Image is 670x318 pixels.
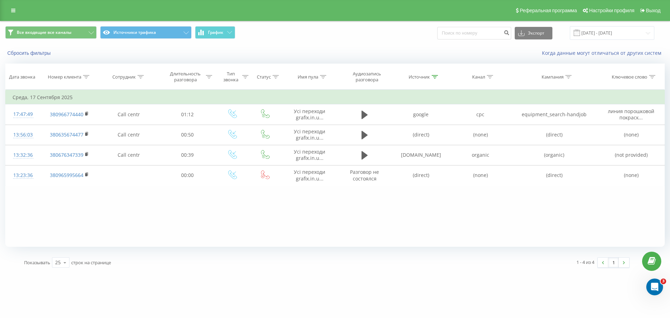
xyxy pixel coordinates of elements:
span: Усі переходи grafix.in.u... [294,148,325,161]
a: 380635674477 [50,131,83,138]
div: Аудиозапись разговора [344,71,389,83]
div: 13:32:36 [13,148,34,162]
iframe: Intercom live chat [646,279,663,295]
td: (none) [598,125,664,145]
td: [DOMAIN_NAME] [391,145,451,165]
div: Длительность разговора [167,71,204,83]
button: Сбросить фильтры [5,50,54,56]
span: строк на странице [71,259,111,266]
td: google [391,104,451,125]
div: 13:23:36 [13,169,34,182]
span: Показывать [24,259,50,266]
td: organic [451,145,510,165]
td: Сall centr [98,145,160,165]
span: Разговор не состоялся [350,169,379,182]
a: Когда данные могут отличаться от других систем [542,50,665,56]
span: 3 [661,279,666,284]
td: 00:39 [160,145,215,165]
div: 13:56:03 [13,128,34,142]
span: Усі переходи grafix.in.u... [294,108,325,121]
td: (organic) [510,145,598,165]
td: Среда, 17 Сентября 2025 [6,90,665,104]
div: Дата звонка [9,74,35,80]
div: Статус [257,74,271,80]
button: Источники трафика [100,26,192,39]
button: График [195,26,235,39]
span: Усі переходи grafix.in.u... [294,128,325,141]
div: Источник [409,74,430,80]
div: Номер клиента [48,74,81,80]
td: (none) [598,165,664,185]
span: Усі переходи grafix.in.u... [294,169,325,182]
td: Сall centr [98,104,160,125]
div: 17:47:49 [13,108,34,121]
span: Реферальная программа [520,8,577,13]
div: Тип звонка [221,71,240,83]
td: (not provided) [598,145,664,165]
td: (direct) [391,125,451,145]
td: (direct) [391,165,451,185]
div: Имя пула [298,74,318,80]
span: Выход [646,8,661,13]
td: 00:50 [160,125,215,145]
a: 380966774440 [50,111,83,118]
div: 1 - 4 из 4 [576,259,594,266]
div: Канал [472,74,485,80]
a: 380676347339 [50,151,83,158]
span: Настройки профиля [589,8,634,13]
td: (none) [451,125,510,145]
td: (none) [451,165,510,185]
td: equipment_search-handjob [510,104,598,125]
td: 01:12 [160,104,215,125]
a: 1 [608,258,619,267]
td: cpc [451,104,510,125]
a: 380965995664 [50,172,83,178]
div: 25 [55,259,61,266]
span: График [208,30,223,35]
span: Все входящие все каналы [17,30,72,35]
div: Кампания [542,74,564,80]
div: Ключевое слово [612,74,647,80]
div: Сотрудник [112,74,136,80]
button: Экспорт [515,27,552,39]
td: (direct) [510,165,598,185]
td: Сall centr [98,125,160,145]
input: Поиск по номеру [437,27,511,39]
td: (direct) [510,125,598,145]
span: линия порошковой покраск... [608,108,654,121]
button: Все входящие все каналы [5,26,97,39]
td: 00:00 [160,165,215,185]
